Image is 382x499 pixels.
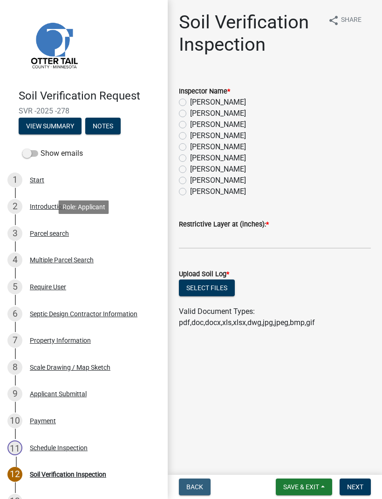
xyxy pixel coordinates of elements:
label: [PERSON_NAME] [190,164,246,175]
wm-modal-confirm: Notes [85,123,121,130]
h4: Soil Verification Request [19,89,160,103]
label: Restrictive Layer at (inches): [179,221,269,228]
div: Payment [30,418,56,424]
div: Soil Verification Inspection [30,471,106,478]
label: [PERSON_NAME] [190,108,246,119]
span: Next [347,483,363,491]
button: Next [340,479,371,495]
div: 7 [7,333,22,348]
div: Role: Applicant [59,200,109,214]
div: Applicant Submittal [30,391,87,397]
span: Save & Exit [283,483,319,491]
div: 10 [7,413,22,428]
div: Multiple Parcel Search [30,257,94,263]
div: 5 [7,279,22,294]
div: Start [30,177,44,183]
label: [PERSON_NAME] [190,175,246,186]
div: 6 [7,306,22,321]
div: 3 [7,226,22,241]
div: Require User [30,284,66,290]
label: [PERSON_NAME] [190,97,246,108]
div: 2 [7,199,22,214]
button: Save & Exit [276,479,332,495]
label: [PERSON_NAME] [190,119,246,130]
label: Show emails [22,148,83,159]
label: Inspector Name [179,88,230,95]
div: 8 [7,360,22,375]
div: Schedule Inspection [30,445,88,451]
i: share [328,15,339,26]
wm-modal-confirm: Summary [19,123,82,130]
label: Upload Soil Log [179,271,229,278]
div: Introduction [30,203,66,210]
h1: Soil Verification Inspection [179,11,321,56]
label: [PERSON_NAME] [190,186,246,197]
div: Septic Design Contractor Information [30,311,137,317]
button: Notes [85,118,121,134]
div: 1 [7,173,22,187]
label: [PERSON_NAME] [190,141,246,153]
span: Share [341,15,362,26]
div: Scale Drawing / Map Sketch [30,364,110,371]
div: 12 [7,467,22,482]
div: 9 [7,386,22,401]
button: View Summary [19,118,82,134]
div: Parcel search [30,230,69,237]
button: Back [179,479,211,495]
label: [PERSON_NAME] [190,153,246,164]
span: SVR -2025 -278 [19,106,149,115]
div: 11 [7,440,22,455]
img: Otter Tail County, Minnesota [19,10,89,80]
button: shareShare [321,11,369,29]
div: Property Information [30,337,91,344]
span: Back [186,483,203,491]
span: Valid Document Types: pdf,doc,docx,xls,xlsx,dwg,jpg,jpeg,bmp,gif [179,307,315,327]
button: Select files [179,279,235,296]
div: 4 [7,253,22,267]
label: [PERSON_NAME] [190,130,246,141]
